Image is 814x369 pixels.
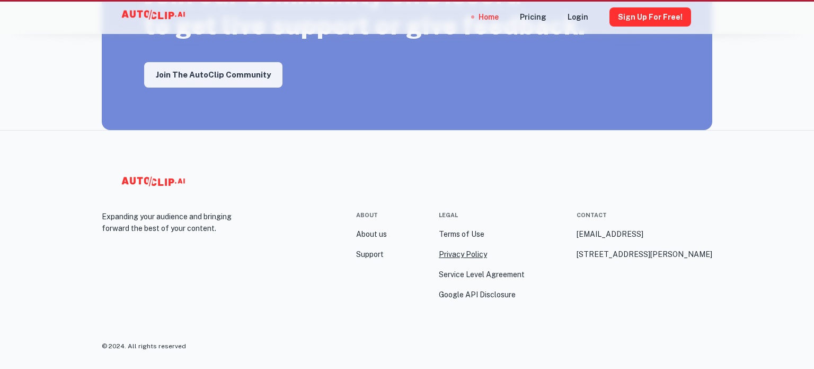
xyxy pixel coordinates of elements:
[356,248,384,260] a: Support
[577,211,607,220] div: Contact
[356,211,378,220] div: About
[439,228,484,240] a: Terms of Use
[102,211,254,234] p: Expanding your audience and bringing forward the best of your content.
[144,62,282,88] a: Join the AutoClip Community
[439,211,458,220] div: Legal
[577,248,712,260] a: [STREET_ADDRESS][PERSON_NAME]
[577,228,643,240] a: [EMAIL_ADDRESS]
[439,289,516,301] a: Google API Disclosure
[439,248,487,260] a: Privacy Policy
[439,269,525,280] a: Service Level Agreement
[609,7,691,27] button: Sign Up for free!
[356,228,387,240] a: About us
